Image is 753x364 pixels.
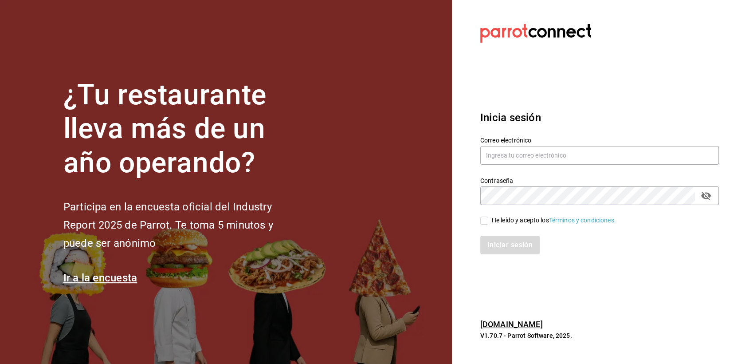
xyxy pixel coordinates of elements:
[480,110,719,126] h3: Inicia sesión
[63,198,303,252] h2: Participa en la encuesta oficial del Industry Report 2025 de Parrot. Te toma 5 minutos y puede se...
[480,320,543,329] a: [DOMAIN_NAME]
[698,188,714,203] button: passwordField
[480,331,719,340] p: V1.70.7 - Parrot Software, 2025.
[480,137,719,143] label: Correo electrónico
[492,216,616,225] div: He leído y acepto los
[480,146,719,165] input: Ingresa tu correo electrónico
[63,272,137,284] a: Ir a la encuesta
[63,78,303,180] h1: ¿Tu restaurante lleva más de un año operando?
[549,217,616,224] a: Términos y condiciones.
[480,177,719,183] label: Contraseña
